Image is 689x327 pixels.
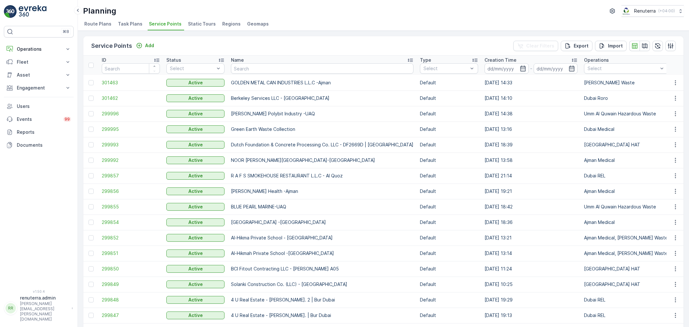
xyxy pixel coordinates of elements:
p: Active [188,204,203,210]
button: Active [166,172,224,180]
button: Active [166,311,224,319]
a: 299993 [102,142,160,148]
input: Search [102,63,160,74]
a: 299848 [102,297,160,303]
p: Active [188,312,203,319]
button: Add [133,42,157,49]
p: Reports [17,129,71,135]
button: Clear Filters [513,41,558,51]
p: Default [420,219,478,226]
p: Events [17,116,59,122]
span: v 1.50.4 [4,290,74,293]
span: 299854 [102,219,160,226]
p: Select [588,65,658,72]
p: Default [420,95,478,101]
button: Export [561,41,592,51]
button: Asset [4,69,74,81]
td: [DATE] 19:29 [481,292,581,308]
p: Operations [17,46,61,52]
p: Default [420,142,478,148]
span: 301462 [102,95,160,101]
td: [DATE] 13:21 [481,230,581,246]
a: Events99 [4,113,74,126]
a: 299849 [102,281,160,288]
p: Export [574,43,589,49]
p: Default [420,79,478,86]
p: [PERSON_NAME] Waste [584,79,668,86]
p: Active [188,79,203,86]
td: [DATE] 13:16 [481,121,581,137]
p: Engagement [17,85,61,91]
span: Geomaps [247,21,269,27]
a: 299851 [102,250,160,257]
td: [DATE] 11:24 [481,261,581,277]
div: Toggle Row Selected [89,235,94,240]
p: Default [420,266,478,272]
p: Active [188,157,203,163]
a: Users [4,100,74,113]
td: [DATE] 18:36 [481,215,581,230]
p: Service Points [91,41,132,50]
span: Service Points [149,21,182,27]
div: Toggle Row Selected [89,158,94,163]
div: Toggle Row Selected [89,96,94,101]
p: Umm Al Quwain Hazardous Waste [584,111,668,117]
td: [DATE] 10:25 [481,277,581,292]
div: Toggle Row Selected [89,189,94,194]
img: logo_light-DOdMpM7g.png [19,5,47,18]
p: Dubai REL [584,297,668,303]
span: Route Plans [84,21,111,27]
p: Al-Hikmah Private School -[GEOGRAPHIC_DATA] [231,250,413,257]
button: Active [166,156,224,164]
img: Screenshot_2024-07-26_at_13.33.01.png [621,7,632,15]
p: Active [188,281,203,288]
p: Select [170,65,214,72]
button: Active [166,141,224,149]
td: [DATE] 14:38 [481,106,581,121]
p: Active [188,111,203,117]
button: Active [166,265,224,273]
p: Active [188,250,203,257]
div: Toggle Row Selected [89,127,94,132]
p: Operations [584,57,609,63]
a: Reports [4,126,74,139]
span: 299996 [102,111,160,117]
span: 299857 [102,173,160,179]
p: [PERSON_NAME] Polybit Industry -UAQ [231,111,413,117]
div: Toggle Row Selected [89,266,94,271]
p: renuterra.admin [20,295,68,301]
td: [DATE] 18:42 [481,199,581,215]
p: 99 [65,117,70,122]
button: Active [166,218,224,226]
p: Al-Hikma Private School - [GEOGRAPHIC_DATA] [231,235,413,241]
p: Active [188,188,203,195]
td: [DATE] 14:10 [481,90,581,106]
a: 299847 [102,312,160,319]
p: Default [420,281,478,288]
img: logo [4,5,17,18]
button: Active [166,110,224,118]
div: RR [5,303,16,313]
button: Operations [4,43,74,56]
div: Toggle Row Selected [89,297,94,302]
a: 299856 [102,188,160,195]
p: [GEOGRAPHIC_DATA] -[GEOGRAPHIC_DATA] [231,219,413,226]
span: 299995 [102,126,160,132]
span: Regions [222,21,241,27]
button: Active [166,296,224,304]
div: Toggle Row Selected [89,204,94,209]
p: Active [188,219,203,226]
p: [PERSON_NAME] Health -Ajman [231,188,413,195]
p: Active [188,173,203,179]
button: Fleet [4,56,74,69]
p: Dubai Medical [584,126,668,132]
span: 299855 [102,204,160,210]
p: Dubai REL [584,173,668,179]
a: 301463 [102,79,160,86]
a: 299992 [102,157,160,163]
p: [GEOGRAPHIC_DATA] HAT [584,142,668,148]
a: 299850 [102,266,160,272]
